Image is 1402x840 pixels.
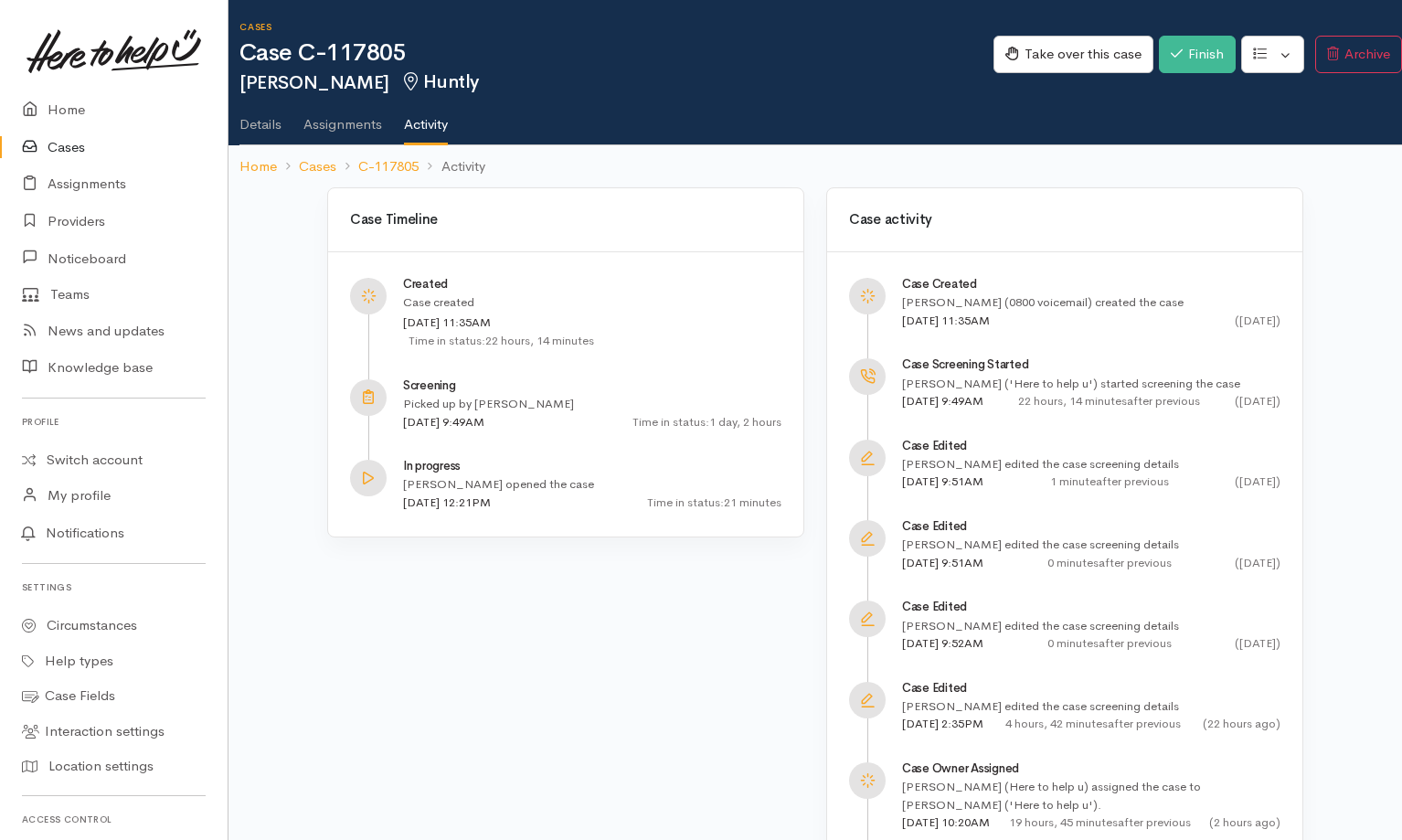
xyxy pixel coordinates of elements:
h5: Case Edited [902,682,1280,695]
time: [DATE] [1239,635,1276,651]
small: Time in status: [632,413,781,431]
h2: [PERSON_NAME] [239,72,993,93]
small: ( ) [1235,392,1280,410]
time: [DATE] 11:35AM [902,313,990,328]
small: after previous [1018,392,1200,410]
small: ( ) [1209,813,1280,832]
small: after previous [1050,473,1169,491]
small: after previous [1047,554,1172,572]
time: [DATE] 11:35AM [403,314,491,330]
time: [DATE] 9:51AM [902,473,983,489]
h6: Profile [22,409,206,434]
small: after previous [1005,715,1181,733]
span: 0 minutes [1047,635,1099,651]
time: 2 hours ago [1214,814,1276,830]
p: [PERSON_NAME] edited the case screening details [902,617,1280,635]
span: 0 minutes [1047,555,1099,570]
h5: Case Screening Started [902,358,1280,371]
button: Take over this case [993,36,1153,73]
span: 19 hours, 45 minutes [1009,814,1118,830]
a: Activity [404,92,448,145]
h5: Case Edited [902,520,1280,533]
time: [DATE] 10:20AM [902,814,990,830]
time: [DATE] 12:21PM [403,494,491,510]
button: Finish [1159,36,1236,73]
h5: Created [403,278,781,291]
h5: Case Owner Assigned [902,762,1280,775]
a: Cases [299,156,336,177]
p: [PERSON_NAME] edited the case screening details [902,455,1280,473]
time: [DATE] 9:49AM [902,393,983,409]
time: [DATE] 2:35PM [902,716,983,731]
a: Details [239,92,281,144]
h6: Access control [22,807,206,832]
time: [DATE] [1239,555,1276,570]
h1: Case C-117805 [239,40,993,67]
span: 21 minutes [724,494,781,510]
span: 1 minute [1050,473,1096,489]
small: ( ) [1203,715,1280,733]
h4: Case activity [849,212,1280,228]
a: Assignments [303,92,382,144]
p: [PERSON_NAME] ('Here to help u') started screening the case [902,375,1280,393]
a: Home [239,156,277,177]
h5: In progress [403,460,781,473]
small: Time in status: [647,494,781,512]
h5: Case Created [902,278,1280,291]
h5: Case Edited [902,440,1280,452]
span: 22 hours, 14 minutes [485,333,594,348]
h6: Cases [239,22,993,32]
small: ( ) [1235,634,1280,653]
time: [DATE] 9:49AM [403,414,484,430]
h5: Case Edited [902,601,1280,613]
p: [PERSON_NAME] (0800 voicemail) created the case [902,293,1280,312]
small: ( ) [1235,554,1280,572]
h4: Case Timeline [350,212,781,228]
span: Huntly [400,70,479,93]
p: [PERSON_NAME] opened the case [403,475,781,494]
span: 4 hours, 42 minutes [1005,716,1108,731]
p: [PERSON_NAME] edited the case screening details [902,697,1280,716]
time: 22 hours ago [1207,716,1276,731]
li: Activity [419,156,484,177]
button: Archive [1315,36,1402,73]
time: [DATE] 9:52AM [902,635,983,651]
small: after previous [1047,634,1172,653]
h6: Settings [22,575,206,600]
p: [PERSON_NAME] (Here to help u) assigned the case to [PERSON_NAME] ('Here to help u'). [902,778,1280,813]
time: [DATE] [1239,473,1276,489]
p: [PERSON_NAME] edited the case screening details [902,536,1280,554]
time: [DATE] 9:51AM [902,555,983,570]
time: [DATE] [1239,393,1276,409]
small: Time in status: [409,332,594,350]
span: 1 day, 2 hours [709,414,781,430]
nav: breadcrumb [228,145,1402,188]
small: ( ) [1235,312,1280,330]
time: [DATE] [1239,313,1276,328]
p: Case created [403,293,781,312]
small: after previous [1009,813,1191,832]
span: 22 hours, 14 minutes [1018,393,1127,409]
h5: Screening [403,379,781,392]
a: C-117805 [358,156,419,177]
small: ( ) [1235,473,1280,491]
p: Picked up by [PERSON_NAME] [403,395,781,413]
